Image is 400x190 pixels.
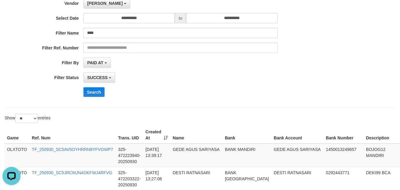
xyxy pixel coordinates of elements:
[272,126,324,144] th: Bank Account
[87,1,123,6] span: [PERSON_NAME]
[83,87,105,97] button: Search
[2,2,21,21] button: Open LiveChat chat widget
[32,170,112,175] a: TF_250930_SC5JRCMJN4OKFWJ4RFVG
[171,126,223,144] th: Name
[175,13,186,23] span: to
[116,144,143,167] td: 325-472223940-20250930
[5,114,50,123] label: Show entries
[5,144,29,167] td: OLXTOTO
[83,58,111,68] button: PAID AT
[324,144,364,167] td: 1450013249657
[324,126,364,144] th: Bank Number
[32,147,113,152] a: TF_250930_SC5AV5OYHRRN8YFVGWP7
[143,126,170,144] th: Created At: activate to sort column ascending
[223,126,272,144] th: Bank
[83,72,115,83] button: SUCCESS
[15,114,38,123] select: Showentries
[272,144,324,167] td: GEDE AGUS SARIYASA
[87,60,103,65] span: PAID AT
[29,126,115,144] th: Ref. Num
[171,144,223,167] td: GEDE AGUS SARIYASA
[223,144,272,167] td: BANK MANDIRI
[87,75,108,80] span: SUCCESS
[116,126,143,144] th: Trans. UID
[143,144,170,167] td: [DATE] 13:39:17
[5,126,29,144] th: Game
